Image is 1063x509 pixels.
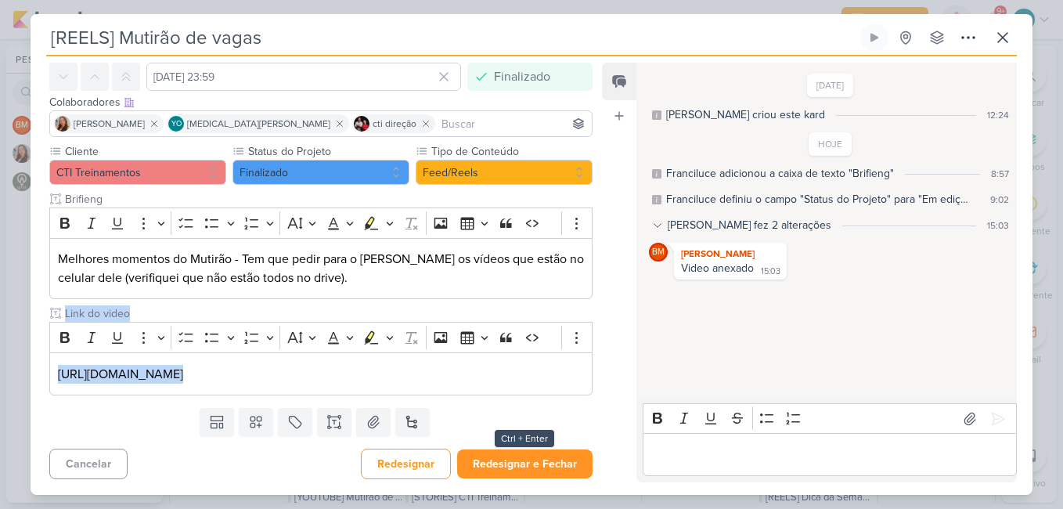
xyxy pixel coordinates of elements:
button: Feed/Reels [416,160,593,185]
input: Texto sem título [62,191,593,208]
div: 15:03 [761,265,780,278]
div: Ctrl + Enter [495,430,554,447]
div: Editor toolbar [49,208,593,238]
div: Yasmin Oliveira [168,116,184,132]
button: Cancelar [49,449,128,479]
div: 12:24 [987,108,1009,122]
input: Kard Sem Título [46,23,857,52]
div: Este log é visível à todos no kard [652,169,661,179]
p: [URL][DOMAIN_NAME] [58,365,584,384]
div: [PERSON_NAME] fez 2 alterações [668,217,831,233]
div: Colaboradores [49,94,593,110]
div: Editor editing area: main [49,352,593,395]
div: Editor toolbar [643,403,1017,434]
span: cti direção [373,117,416,131]
div: Beth Monteiro [649,243,668,262]
div: Franciluce definiu o campo "Status do Projeto" para "Em edição" [666,191,968,208]
div: Editor editing area: main [643,433,1017,476]
p: YO [171,121,182,128]
div: [PERSON_NAME] [677,246,784,262]
div: Este log é visível à todos no kard [652,110,661,120]
span: [MEDICAL_DATA][PERSON_NAME] [187,117,330,131]
div: 9:02 [990,193,1009,207]
button: CTI Treinamentos [49,160,226,185]
span: [PERSON_NAME] [74,117,145,131]
input: Select a date [146,63,461,91]
label: Tipo de Conteúdo [430,143,593,160]
p: Melhores momentos do Mutirão - Tem que pedir para o [PERSON_NAME] os vídeos que estão no celular ... [58,250,584,287]
div: Este log é visível à todos no kard [652,195,661,204]
button: Finalizado [467,63,593,91]
div: Franciluce adicionou a caixa de texto "Brifieng" [666,165,894,182]
label: Cliente [63,143,226,160]
button: Redesignar e Fechar [457,449,593,478]
div: Finalizado [494,67,550,86]
button: Finalizado [232,160,409,185]
div: Beth criou este kard [666,106,825,123]
button: Redesignar [361,449,451,479]
p: BM [652,248,665,257]
img: cti direção [354,116,369,132]
div: 8:57 [991,167,1009,181]
label: Status do Projeto [247,143,409,160]
input: Texto sem título [62,305,593,322]
input: Buscar [438,114,589,133]
div: Video anexado [681,262,754,275]
img: Franciluce Carvalho [55,116,70,132]
div: 15:03 [987,218,1009,233]
div: Editor editing area: main [49,238,593,300]
div: Editor toolbar [49,322,593,352]
div: Ligar relógio [868,31,881,44]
